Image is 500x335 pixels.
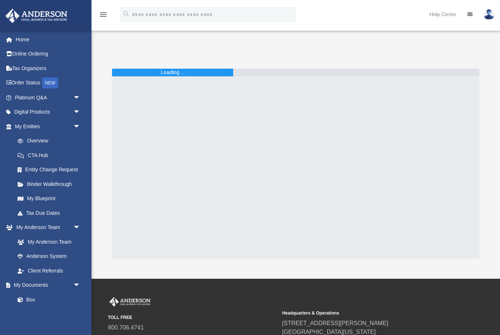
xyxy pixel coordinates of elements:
[282,320,388,326] a: [STREET_ADDRESS][PERSON_NAME]
[282,310,451,316] small: Headquarters & Operations
[10,263,88,278] a: Client Referrals
[5,119,92,134] a: My Entitiesarrow_drop_down
[10,235,84,249] a: My Anderson Team
[73,220,88,235] span: arrow_drop_down
[108,297,152,307] img: Anderson Advisors Platinum Portal
[10,206,92,220] a: Tax Due Dates
[10,177,92,191] a: Binder Walkthrough
[73,90,88,105] span: arrow_drop_down
[99,10,108,19] i: menu
[5,76,92,91] a: Order StatusNEW
[5,105,92,119] a: Digital Productsarrow_drop_down
[5,220,88,235] a: My Anderson Teamarrow_drop_down
[3,9,70,23] img: Anderson Advisors Platinum Portal
[5,47,92,61] a: Online Ordering
[73,119,88,134] span: arrow_drop_down
[122,10,130,18] i: search
[5,61,92,76] a: Tax Organizers
[108,324,144,331] a: 800.706.4741
[5,278,88,293] a: My Documentsarrow_drop_down
[10,292,84,307] a: Box
[484,9,495,20] img: User Pic
[10,307,88,321] a: Meeting Minutes
[99,14,108,19] a: menu
[10,249,88,264] a: Anderson System
[108,314,277,321] small: TOLL FREE
[282,329,376,335] a: [GEOGRAPHIC_DATA][US_STATE]
[73,105,88,120] span: arrow_drop_down
[42,77,58,88] div: NEW
[161,69,185,76] div: Loading ...
[5,90,92,105] a: Platinum Q&Aarrow_drop_down
[73,278,88,293] span: arrow_drop_down
[10,163,92,177] a: Entity Change Request
[5,32,92,47] a: Home
[10,134,92,148] a: Overview
[10,148,92,163] a: CTA Hub
[10,191,88,206] a: My Blueprint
